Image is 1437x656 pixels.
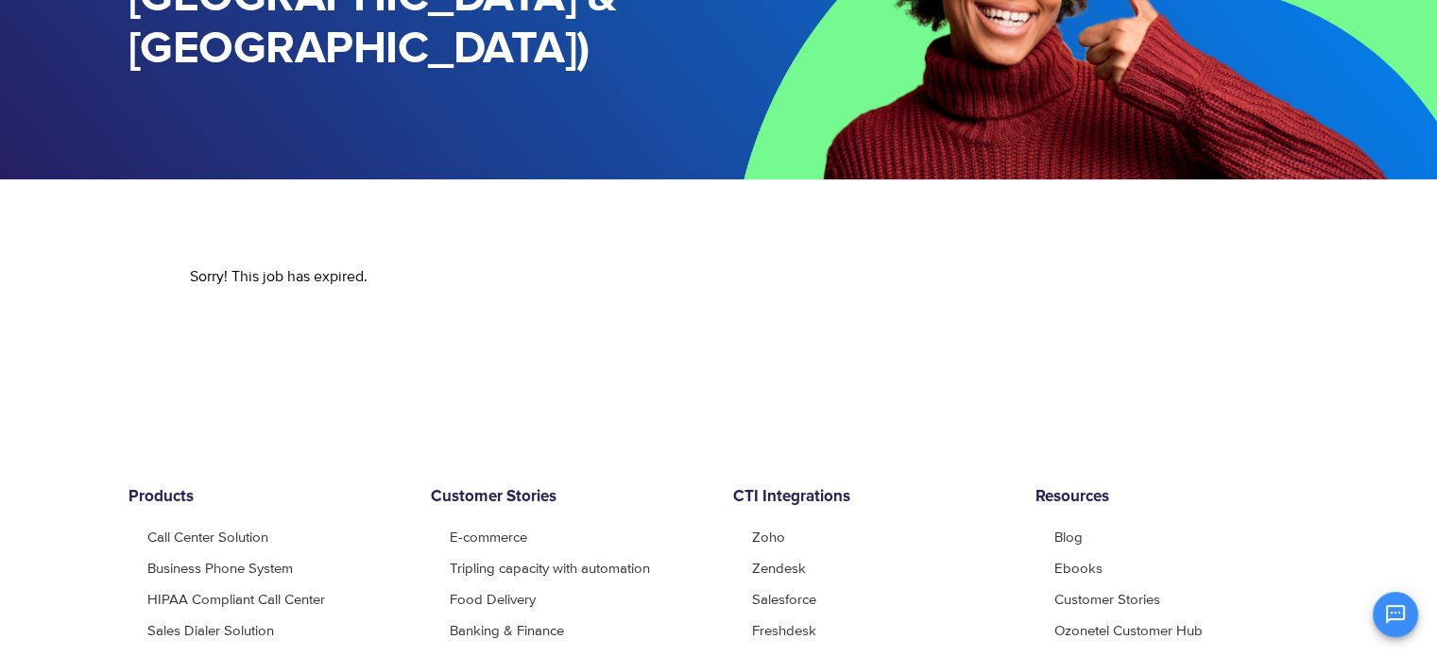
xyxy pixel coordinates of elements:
a: Business Phone System [147,562,293,576]
a: Blog [1054,530,1083,545]
a: Salesforce [752,593,816,607]
a: Tripling capacity with automation [450,562,650,576]
a: Sales Dialer Solution [147,624,274,638]
a: Ebooks [1054,562,1103,576]
a: Freshdesk [752,624,816,638]
a: HIPAA Compliant Call Center [147,593,325,607]
h6: CTI Integrations [733,488,1007,507]
button: Open chat [1373,592,1418,637]
a: Zoho [752,530,785,545]
a: Call Center Solution [147,530,268,545]
a: E-commerce [450,530,527,545]
a: Food Delivery [450,593,536,607]
h6: Resources [1035,488,1309,507]
p: Sorry! This job has expired. [190,265,1248,288]
h6: Customer Stories [431,488,705,507]
a: Ozonetel Customer Hub [1054,624,1203,638]
a: Banking & Finance [450,624,564,638]
a: Zendesk [752,562,806,576]
h6: Products [128,488,402,507]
